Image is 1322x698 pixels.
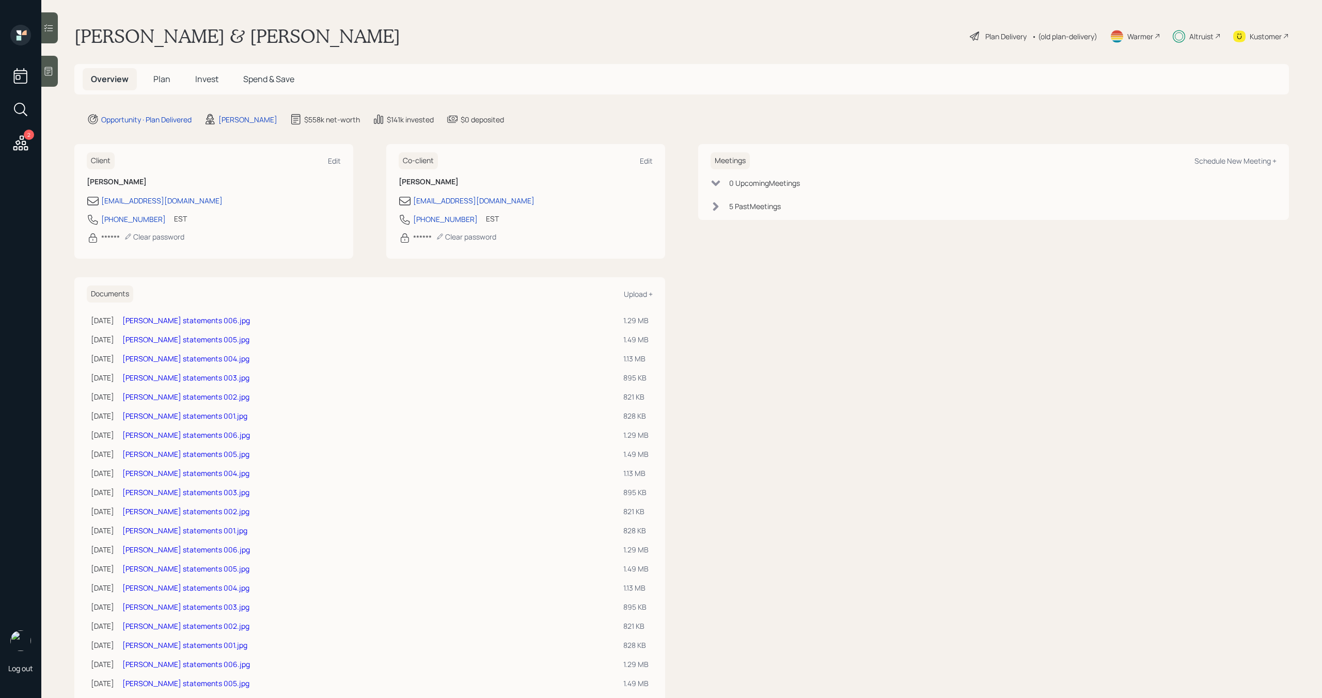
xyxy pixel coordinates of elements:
[623,601,649,612] div: 895 KB
[122,392,249,402] a: [PERSON_NAME] statements 002.jpg
[91,391,114,402] div: [DATE]
[1194,156,1277,166] div: Schedule New Meeting +
[91,449,114,459] div: [DATE]
[195,73,218,85] span: Invest
[623,353,649,364] div: 1.13 MB
[328,156,341,166] div: Edit
[623,468,649,479] div: 1.13 MB
[91,410,114,421] div: [DATE]
[623,640,649,651] div: 828 KB
[623,582,649,593] div: 1.13 MB
[640,156,653,166] div: Edit
[91,73,129,85] span: Overview
[623,372,649,383] div: 895 KB
[91,353,114,364] div: [DATE]
[91,582,114,593] div: [DATE]
[174,213,187,224] div: EST
[153,73,170,85] span: Plan
[623,659,649,670] div: 1.29 MB
[122,315,250,325] a: [PERSON_NAME] statements 006.jpg
[1032,31,1097,42] div: • (old plan-delivery)
[122,545,250,554] a: [PERSON_NAME] statements 006.jpg
[122,411,247,421] a: [PERSON_NAME] statements 001.jpg
[91,334,114,345] div: [DATE]
[399,178,653,186] h6: [PERSON_NAME]
[623,334,649,345] div: 1.49 MB
[711,152,750,169] h6: Meetings
[101,214,166,225] div: [PHONE_NUMBER]
[24,130,34,140] div: 2
[122,678,249,688] a: [PERSON_NAME] statements 005.jpg
[623,525,649,536] div: 828 KB
[87,285,133,303] h6: Documents
[91,468,114,479] div: [DATE]
[413,214,478,225] div: [PHONE_NUMBER]
[122,640,247,650] a: [PERSON_NAME] statements 001.jpg
[486,213,499,224] div: EST
[74,25,400,47] h1: [PERSON_NAME] & [PERSON_NAME]
[91,659,114,670] div: [DATE]
[91,544,114,555] div: [DATE]
[91,640,114,651] div: [DATE]
[122,583,249,593] a: [PERSON_NAME] statements 004.jpg
[101,195,223,206] div: [EMAIL_ADDRESS][DOMAIN_NAME]
[1189,31,1214,42] div: Altruist
[122,373,249,383] a: [PERSON_NAME] statements 003.jpg
[122,468,249,478] a: [PERSON_NAME] statements 004.jpg
[87,178,341,186] h6: [PERSON_NAME]
[122,487,249,497] a: [PERSON_NAME] statements 003.jpg
[91,506,114,517] div: [DATE]
[623,391,649,402] div: 821 KB
[10,630,31,651] img: michael-russo-headshot.png
[91,430,114,440] div: [DATE]
[91,621,114,631] div: [DATE]
[91,315,114,326] div: [DATE]
[729,201,781,212] div: 5 Past Meeting s
[122,335,249,344] a: [PERSON_NAME] statements 005.jpg
[91,372,114,383] div: [DATE]
[304,114,360,125] div: $558k net-worth
[124,232,184,242] div: Clear password
[122,430,250,440] a: [PERSON_NAME] statements 006.jpg
[218,114,277,125] div: [PERSON_NAME]
[91,678,114,689] div: [DATE]
[985,31,1027,42] div: Plan Delivery
[623,621,649,631] div: 821 KB
[122,564,249,574] a: [PERSON_NAME] statements 005.jpg
[101,114,192,125] div: Opportunity · Plan Delivered
[122,602,249,612] a: [PERSON_NAME] statements 003.jpg
[122,659,250,669] a: [PERSON_NAME] statements 006.jpg
[729,178,800,188] div: 0 Upcoming Meeting s
[122,526,247,535] a: [PERSON_NAME] statements 001.jpg
[122,506,249,516] a: [PERSON_NAME] statements 002.jpg
[623,544,649,555] div: 1.29 MB
[461,114,504,125] div: $0 deposited
[623,410,649,421] div: 828 KB
[623,678,649,689] div: 1.49 MB
[8,663,33,673] div: Log out
[399,152,438,169] h6: Co-client
[1127,31,1153,42] div: Warmer
[91,525,114,536] div: [DATE]
[243,73,294,85] span: Spend & Save
[122,354,249,363] a: [PERSON_NAME] statements 004.jpg
[623,430,649,440] div: 1.29 MB
[91,563,114,574] div: [DATE]
[91,601,114,612] div: [DATE]
[623,563,649,574] div: 1.49 MB
[387,114,434,125] div: $141k invested
[87,152,115,169] h6: Client
[122,621,249,631] a: [PERSON_NAME] statements 002.jpg
[436,232,496,242] div: Clear password
[623,506,649,517] div: 821 KB
[413,195,534,206] div: [EMAIL_ADDRESS][DOMAIN_NAME]
[1250,31,1282,42] div: Kustomer
[623,487,649,498] div: 895 KB
[623,315,649,326] div: 1.29 MB
[91,487,114,498] div: [DATE]
[122,449,249,459] a: [PERSON_NAME] statements 005.jpg
[624,289,653,299] div: Upload +
[623,449,649,459] div: 1.49 MB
